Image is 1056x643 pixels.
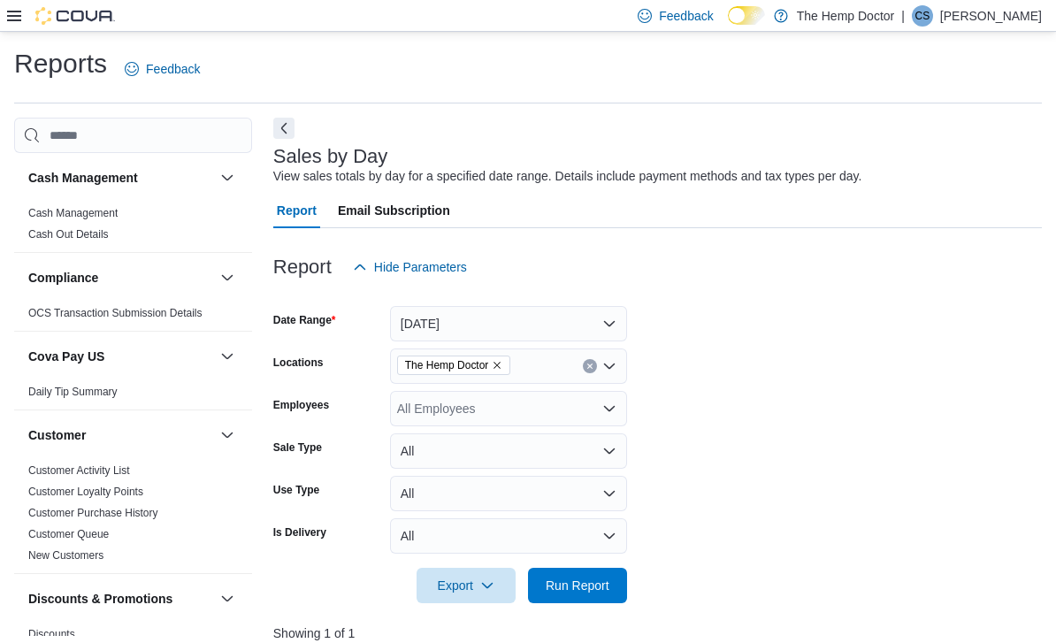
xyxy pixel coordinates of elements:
[28,507,158,519] a: Customer Purchase History
[217,346,238,367] button: Cova Pay US
[277,193,317,228] span: Report
[28,207,118,219] a: Cash Management
[273,167,862,186] div: View sales totals by day for a specified date range. Details include payment methods and tax type...
[273,483,319,497] label: Use Type
[397,356,511,375] span: The Hemp Doctor
[28,386,118,398] a: Daily Tip Summary
[273,313,336,327] label: Date Range
[14,381,252,410] div: Cova Pay US
[912,5,933,27] div: Cindy Shade
[273,624,1042,642] p: Showing 1 of 1
[28,307,203,319] a: OCS Transaction Submission Details
[546,577,609,594] span: Run Report
[390,306,627,341] button: [DATE]
[728,25,729,26] span: Dark Mode
[28,426,86,444] h3: Customer
[146,60,200,78] span: Feedback
[28,628,75,640] a: Discounts
[492,360,502,371] button: Remove The Hemp Doctor from selection in this group
[427,568,505,603] span: Export
[374,258,467,276] span: Hide Parameters
[217,425,238,446] button: Customer
[28,348,104,365] h3: Cova Pay US
[28,228,109,241] a: Cash Out Details
[217,267,238,288] button: Compliance
[273,525,326,540] label: Is Delivery
[940,5,1042,27] p: [PERSON_NAME]
[28,528,109,540] a: Customer Queue
[14,302,252,331] div: Compliance
[273,398,329,412] label: Employees
[14,203,252,252] div: Cash Management
[602,402,616,416] button: Open list of options
[390,518,627,554] button: All
[797,5,894,27] p: The Hemp Doctor
[390,476,627,511] button: All
[273,440,322,455] label: Sale Type
[14,46,107,81] h1: Reports
[28,486,143,498] a: Customer Loyalty Points
[273,256,332,278] h3: Report
[417,568,516,603] button: Export
[28,549,103,562] a: New Customers
[915,5,930,27] span: CS
[390,433,627,469] button: All
[273,146,388,167] h3: Sales by Day
[583,359,597,373] button: Clear input
[273,118,295,139] button: Next
[405,356,489,374] span: The Hemp Doctor
[118,51,207,87] a: Feedback
[528,568,627,603] button: Run Report
[28,348,213,365] button: Cova Pay US
[728,6,765,25] input: Dark Mode
[901,5,905,27] p: |
[28,464,130,477] a: Customer Activity List
[28,590,172,608] h3: Discounts & Promotions
[35,7,115,25] img: Cova
[217,167,238,188] button: Cash Management
[28,269,98,287] h3: Compliance
[217,588,238,609] button: Discounts & Promotions
[28,590,213,608] button: Discounts & Promotions
[14,460,252,573] div: Customer
[28,269,213,287] button: Compliance
[28,169,138,187] h3: Cash Management
[273,356,324,370] label: Locations
[28,169,213,187] button: Cash Management
[659,7,713,25] span: Feedback
[602,359,616,373] button: Open list of options
[338,193,450,228] span: Email Subscription
[346,249,474,285] button: Hide Parameters
[28,426,213,444] button: Customer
